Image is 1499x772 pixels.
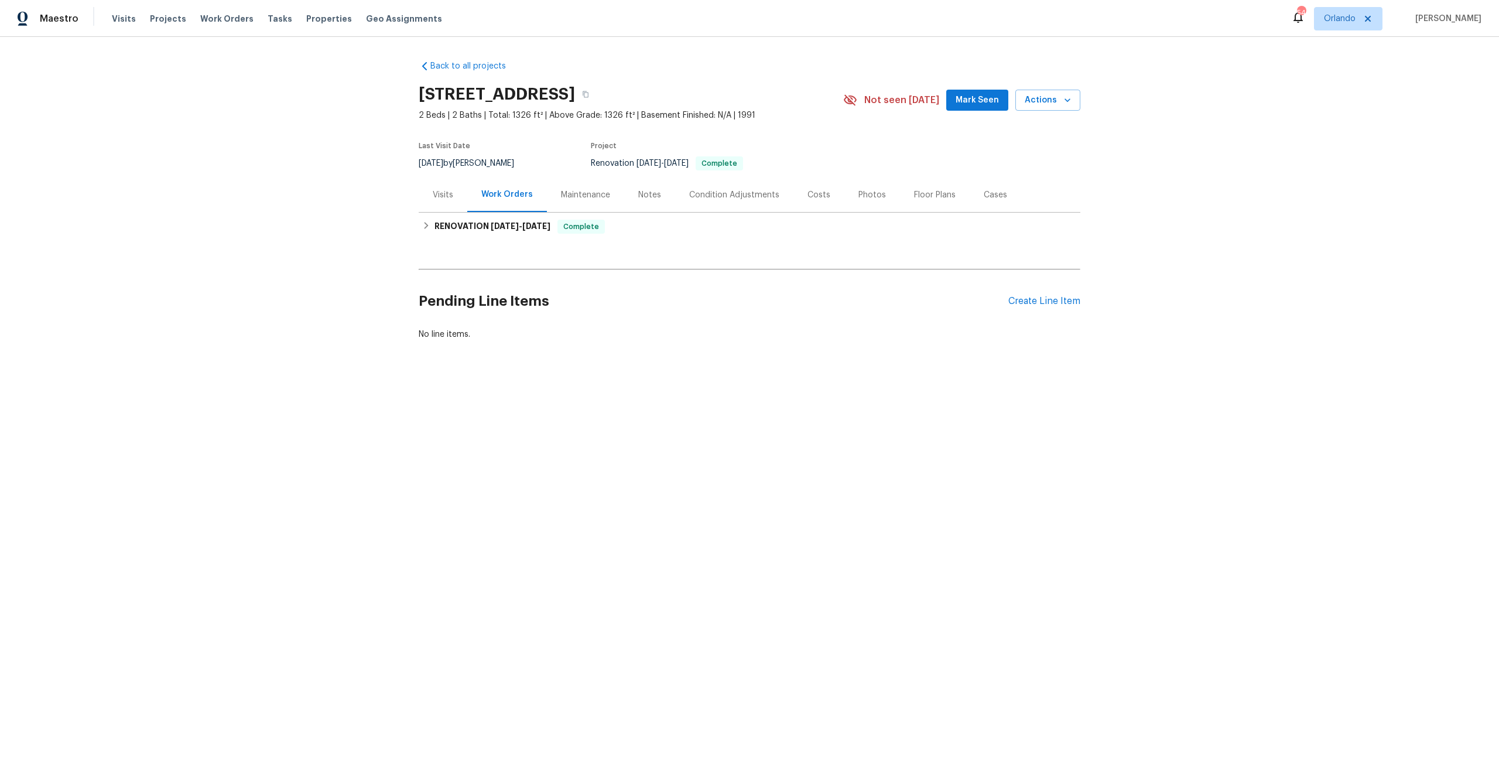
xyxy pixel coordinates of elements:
[419,142,470,149] span: Last Visit Date
[1297,7,1305,19] div: 54
[112,13,136,25] span: Visits
[200,13,254,25] span: Work Orders
[636,159,661,168] span: [DATE]
[419,329,1080,340] div: No line items.
[807,189,830,201] div: Costs
[858,189,886,201] div: Photos
[419,88,575,100] h2: [STREET_ADDRESS]
[1008,296,1080,307] div: Create Line Item
[689,189,779,201] div: Condition Adjustments
[638,189,661,201] div: Notes
[491,222,550,230] span: -
[591,142,617,149] span: Project
[481,189,533,200] div: Work Orders
[419,159,443,168] span: [DATE]
[522,222,550,230] span: [DATE]
[864,94,939,106] span: Not seen [DATE]
[636,159,689,168] span: -
[946,90,1008,111] button: Mark Seen
[419,213,1080,241] div: RENOVATION [DATE]-[DATE]Complete
[559,221,604,233] span: Complete
[419,60,531,72] a: Back to all projects
[575,84,596,105] button: Copy Address
[419,274,1008,329] h2: Pending Line Items
[591,159,743,168] span: Renovation
[419,110,843,121] span: 2 Beds | 2 Baths | Total: 1326 ft² | Above Grade: 1326 ft² | Basement Finished: N/A | 1991
[664,159,689,168] span: [DATE]
[491,222,519,230] span: [DATE]
[1411,13,1481,25] span: [PERSON_NAME]
[561,189,610,201] div: Maintenance
[1015,90,1080,111] button: Actions
[306,13,352,25] span: Properties
[434,220,550,234] h6: RENOVATION
[40,13,78,25] span: Maestro
[150,13,186,25] span: Projects
[914,189,956,201] div: Floor Plans
[366,13,442,25] span: Geo Assignments
[419,156,528,170] div: by [PERSON_NAME]
[433,189,453,201] div: Visits
[956,93,999,108] span: Mark Seen
[268,15,292,23] span: Tasks
[984,189,1007,201] div: Cases
[1025,93,1071,108] span: Actions
[1324,13,1356,25] span: Orlando
[697,160,742,167] span: Complete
